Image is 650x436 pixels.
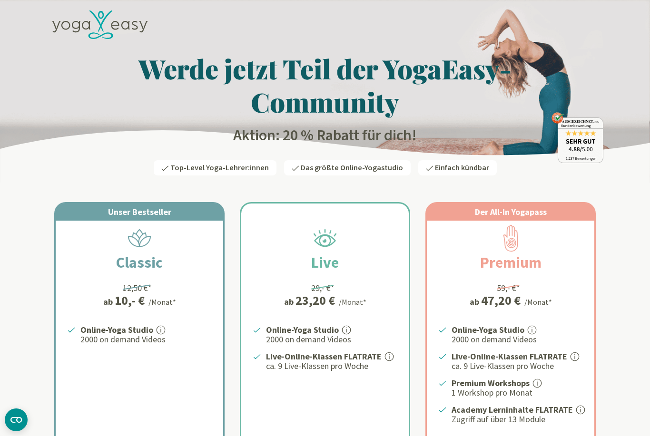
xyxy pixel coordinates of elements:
div: 23,20 € [295,294,335,307]
h2: Live [288,251,362,274]
p: Zugriff auf über 13 Module [452,414,583,425]
img: ausgezeichnet_badge.png [552,112,603,163]
strong: Academy Lerninhalte FLATRATE [452,404,573,415]
span: Der All-In Yogapass [475,206,547,217]
h2: Premium [457,251,564,274]
span: ab [470,295,481,308]
strong: Live-Online-Klassen FLATRATE [452,351,567,362]
strong: Premium Workshops [452,378,530,388]
span: Top-Level Yoga-Lehrer:innen [170,163,269,173]
span: Einfach kündbar [435,163,489,173]
h2: Classic [93,251,186,274]
span: Unser Bestseller [108,206,171,217]
h2: Aktion: 20 % Rabatt für dich! [47,126,603,145]
p: 2000 on demand Videos [452,334,583,345]
div: /Monat* [524,296,552,308]
span: Das größte Online-Yogastudio [301,163,403,173]
div: 59,- €* [497,281,520,294]
strong: Online-Yoga Studio [452,324,524,335]
span: ab [103,295,115,308]
div: /Monat* [148,296,176,308]
p: ca. 9 Live-Klassen pro Woche [452,360,583,372]
span: ab [284,295,295,308]
div: /Monat* [339,296,366,308]
strong: Online-Yoga Studio [80,324,153,335]
h1: Werde jetzt Teil der YogaEasy-Community [47,52,603,118]
button: CMP-Widget öffnen [5,408,28,431]
div: 47,20 € [481,294,521,307]
strong: Live-Online-Klassen FLATRATE [266,351,382,362]
div: 12,50 €* [123,281,152,294]
p: ca. 9 Live-Klassen pro Woche [266,360,397,372]
div: 10,- € [115,294,145,307]
p: 2000 on demand Videos [266,334,397,345]
strong: Online-Yoga Studio [266,324,339,335]
p: 1 Workshop pro Monat [452,387,583,398]
div: 29,- €* [311,281,335,294]
p: 2000 on demand Videos [80,334,212,345]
